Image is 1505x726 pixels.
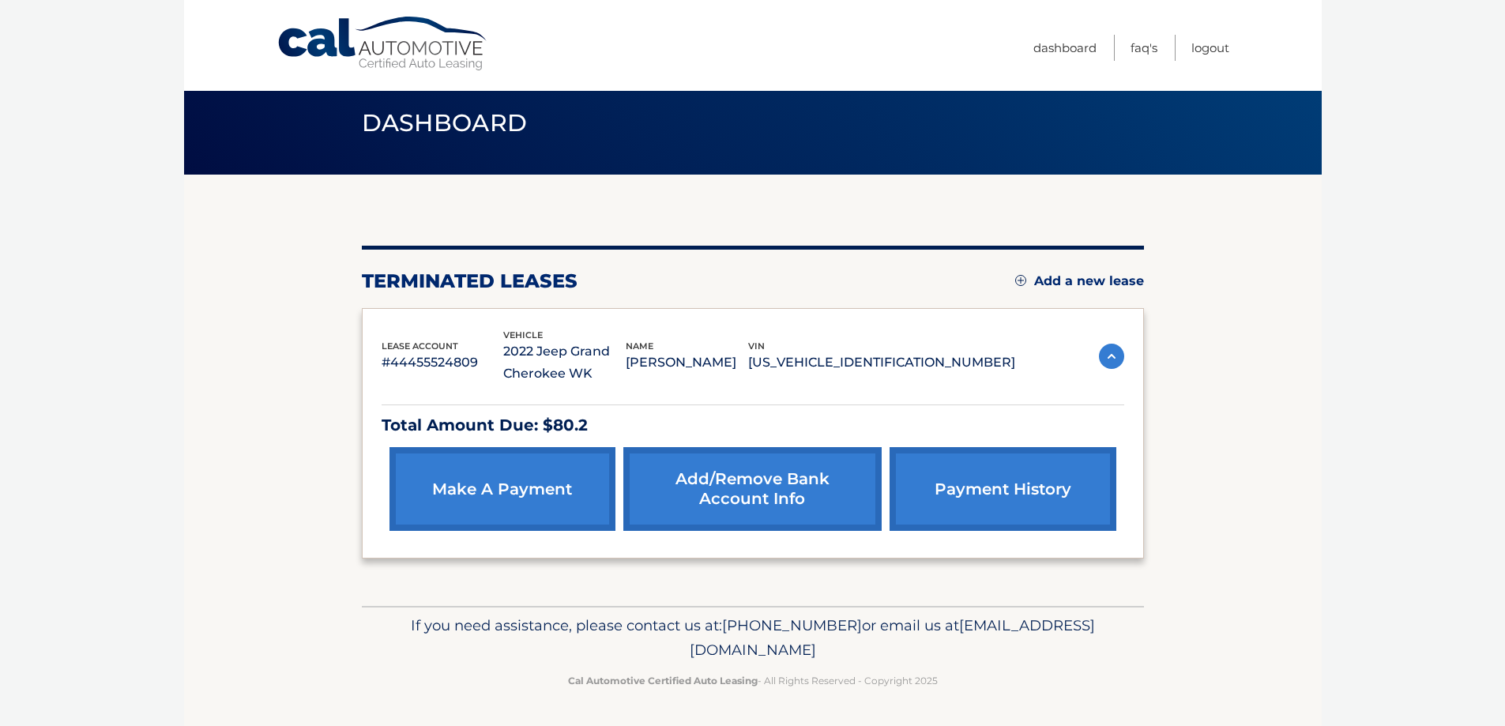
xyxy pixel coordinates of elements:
a: Dashboard [1033,35,1097,61]
p: Total Amount Due: $80.2 [382,412,1124,439]
span: name [626,340,653,352]
p: 2022 Jeep Grand Cherokee WK [503,340,626,385]
a: FAQ's [1131,35,1157,61]
p: If you need assistance, please contact us at: or email us at [372,613,1134,664]
a: Add/Remove bank account info [623,447,882,531]
p: #44455524809 [382,352,504,374]
span: vin [748,340,765,352]
span: vehicle [503,329,543,340]
a: Cal Automotive [277,16,490,72]
a: make a payment [389,447,615,531]
p: - All Rights Reserved - Copyright 2025 [372,672,1134,689]
a: Add a new lease [1015,273,1144,289]
strong: Cal Automotive Certified Auto Leasing [568,675,758,687]
span: [PHONE_NUMBER] [722,616,862,634]
a: Logout [1191,35,1229,61]
p: [PERSON_NAME] [626,352,748,374]
a: payment history [890,447,1116,531]
img: add.svg [1015,275,1026,286]
span: Dashboard [362,108,528,137]
span: lease account [382,340,458,352]
h2: terminated leases [362,269,578,293]
img: accordion-active.svg [1099,344,1124,369]
p: [US_VEHICLE_IDENTIFICATION_NUMBER] [748,352,1015,374]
